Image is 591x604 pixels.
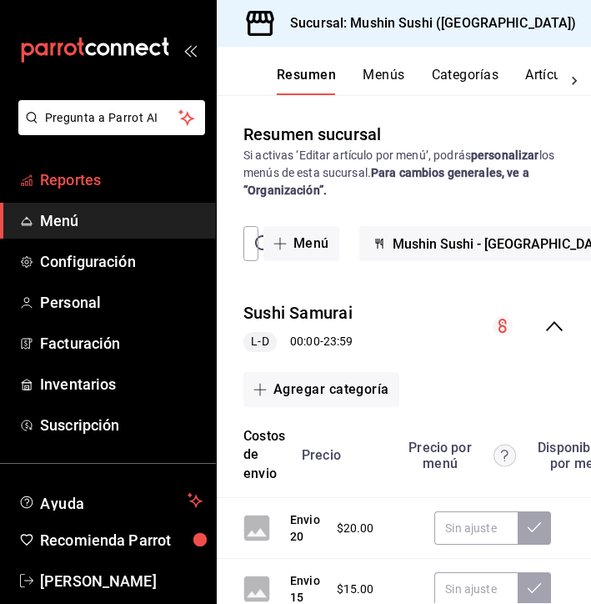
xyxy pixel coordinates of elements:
[243,166,529,197] strong: Para cambios generales, ve a “Organización”.
[243,332,353,352] div: 00:00 - 23:59
[363,67,404,95] button: Menús
[243,301,353,325] button: Sushi Samurai
[471,148,539,162] strong: personalizar
[217,288,591,365] div: collapse-menu-row
[243,427,285,485] button: Costos de envio
[337,520,374,537] span: $20.00
[40,209,203,232] span: Menú
[337,581,374,598] span: $15.00
[400,440,517,471] div: Precio por menú
[40,373,203,395] span: Inventarios
[285,447,392,463] div: Precio
[243,372,399,407] button: Agregar categoría
[263,226,339,261] button: Menú
[40,491,181,511] span: Ayuda
[525,67,580,95] button: Artículos
[45,109,179,127] span: Pregunta a Parrot AI
[40,529,203,551] span: Recomienda Parrot
[277,67,336,95] button: Resumen
[40,250,203,273] span: Configuración
[18,100,205,135] button: Pregunta a Parrot AI
[40,332,203,355] span: Facturación
[40,414,203,436] span: Suscripción
[12,121,205,138] a: Pregunta a Parrot AI
[243,147,564,199] div: Si activas ‘Editar artículo por menú’, podrás los menús de esta sucursal.
[277,67,558,95] div: navigation tabs
[434,511,518,545] input: Sin ajuste
[277,13,577,33] h3: Sucursal: Mushin Sushi ([GEOGRAPHIC_DATA])
[290,511,320,545] button: Envio 20
[40,291,203,314] span: Personal
[40,169,203,191] span: Reportes
[183,43,197,57] button: open_drawer_menu
[432,67,499,95] button: Categorías
[40,570,203,592] span: [PERSON_NAME]
[244,333,275,350] span: L-D
[243,122,381,147] div: Resumen sucursal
